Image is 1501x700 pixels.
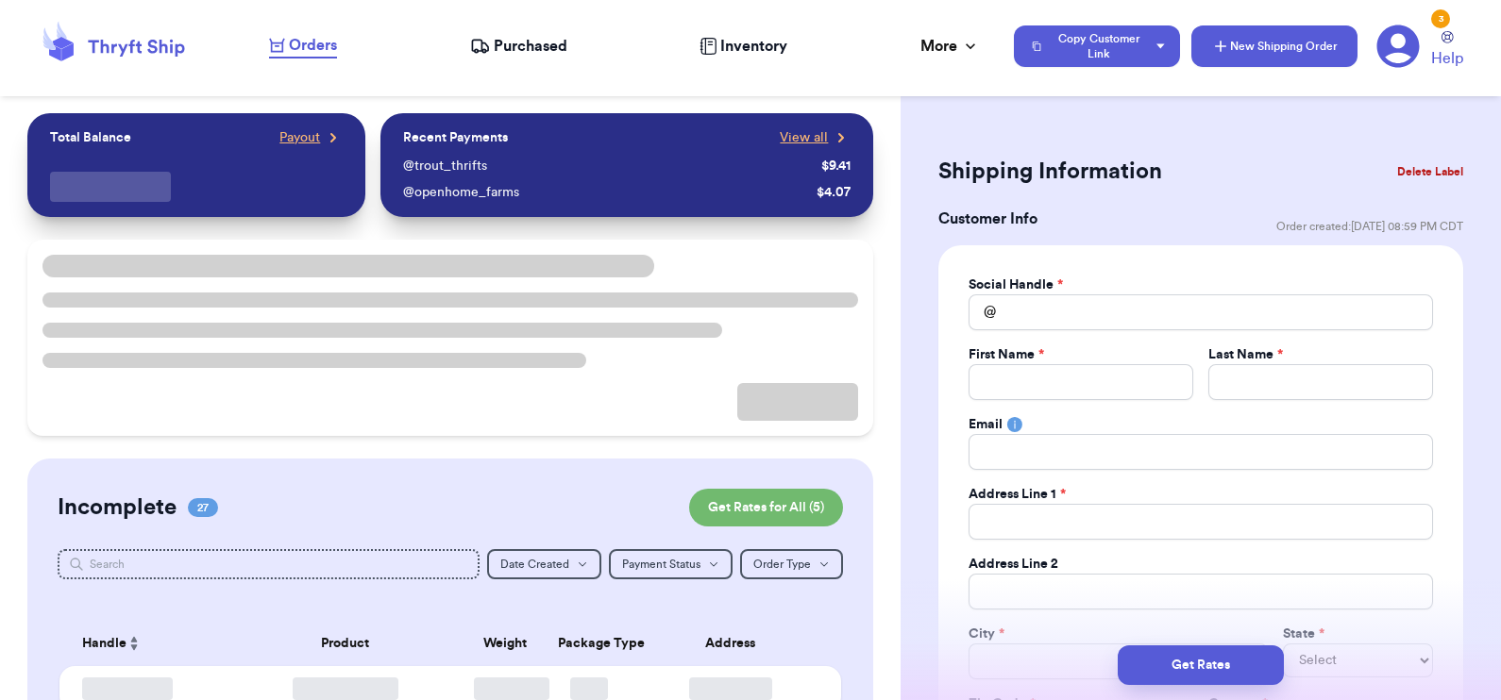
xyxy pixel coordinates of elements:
[700,35,787,58] a: Inventory
[1376,25,1420,68] a: 3
[494,35,567,58] span: Purchased
[969,294,996,330] div: @
[1276,219,1463,234] span: Order created: [DATE] 08:59 PM CDT
[1431,31,1463,70] a: Help
[82,634,126,654] span: Handle
[780,128,828,147] span: View all
[969,555,1058,574] label: Address Line 2
[500,558,569,570] span: Date Created
[279,128,343,147] a: Payout
[1283,625,1324,643] label: State
[50,128,131,147] p: Total Balance
[740,549,843,579] button: Order Type
[780,128,851,147] a: View all
[188,498,218,517] span: 27
[969,485,1066,504] label: Address Line 1
[463,621,547,666] th: Weight
[487,549,601,579] button: Date Created
[547,621,631,666] th: Package Type
[1431,9,1450,28] div: 3
[969,345,1044,364] label: First Name
[609,549,733,579] button: Payment Status
[403,128,508,147] p: Recent Payments
[920,35,980,58] div: More
[1390,151,1471,192] button: Delete Label
[969,415,1003,434] label: Email
[622,558,700,570] span: Payment Status
[938,208,1037,230] h3: Customer Info
[1208,345,1283,364] label: Last Name
[1118,645,1284,685] button: Get Rates
[279,128,320,147] span: Payout
[720,35,787,58] span: Inventory
[403,157,814,175] div: @ trout_thrifts
[228,621,464,666] th: Product
[632,621,842,666] th: Address
[821,157,851,175] div: $ 9.41
[817,183,851,202] div: $ 4.07
[938,157,1162,187] h2: Shipping Information
[470,35,567,58] a: Purchased
[1191,25,1358,67] button: New Shipping Order
[289,34,337,57] span: Orders
[1431,47,1463,70] span: Help
[58,549,481,579] input: Search
[126,632,142,655] button: Sort ascending
[969,625,1004,643] label: City
[58,492,177,523] h2: Incomplete
[1014,25,1180,67] button: Copy Customer Link
[753,558,811,570] span: Order Type
[269,34,337,58] a: Orders
[689,489,843,526] button: Get Rates for All (5)
[969,275,1063,294] label: Social Handle
[403,183,809,202] div: @ openhome_farms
